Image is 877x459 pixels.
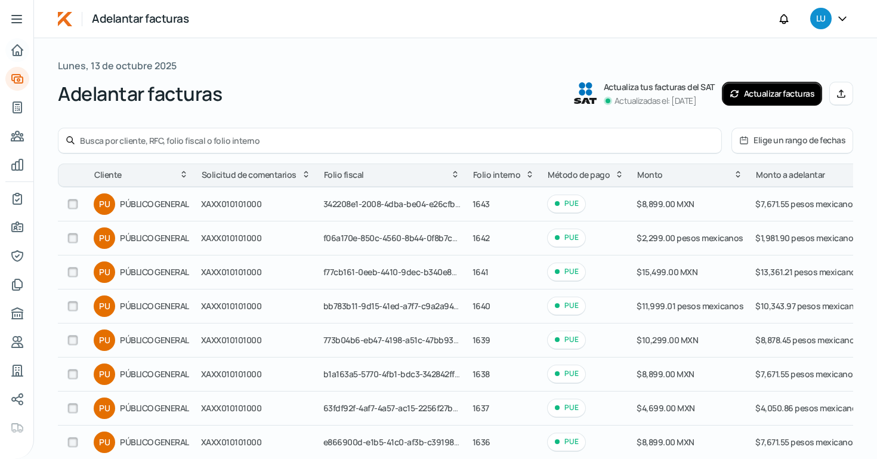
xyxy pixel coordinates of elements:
font: Actualiza tus facturas del SAT [604,81,715,93]
font: 1638 [473,368,490,380]
a: Mi contrato [5,187,29,211]
font: XAXX010101000 [201,232,262,244]
font: 1641 [473,266,489,278]
font: 342208e1-2008-4dba-be04-e26cfb5bc26e [323,198,483,210]
font: $7,671.55 pesos mexicanos [755,198,857,210]
a: Documentos [5,273,29,297]
font: PUE [564,198,578,208]
button: Actualizar facturas [722,82,823,106]
font: 1642 [473,232,490,244]
font: XAXX010101000 [201,334,262,346]
font: 1640 [473,300,490,312]
font: PÚBLICO GENERAL [120,198,189,210]
font: PÚBLICO GENERAL [120,334,189,346]
a: Información general [5,215,29,239]
font: PU [99,436,110,448]
font: PÚBLICO GENERAL [120,402,189,414]
font: XAXX010101000 [201,368,262,380]
font: $2,299.00 pesos mexicanos [637,232,743,244]
font: $10,343.97 pesos mexicanos [755,300,863,312]
font: PU [99,368,110,380]
font: $13,361.21 pesos mexicanos [755,266,860,278]
font: $4,699.00 MXN [637,402,695,414]
font: $7,671.55 pesos mexicanos [755,436,857,448]
font: bb783b11-9d15-41ed-a7f7-c9a2a946afad [323,300,475,312]
font: $8,899.00 MXN [637,368,694,380]
font: PUE [564,266,578,276]
font: $10,299.00 MXN [637,334,698,346]
font: PUE [564,368,578,378]
a: Tus créditos [5,96,29,119]
font: Elige un rango de fechas [754,134,845,146]
font: Monto a adelantar [756,169,825,180]
font: PU [99,300,110,312]
font: PUE [564,334,578,344]
input: Busca por cliente, RFC, folio fiscal o folio interno [80,135,714,146]
font: Adelantar facturas [92,11,189,26]
font: PÚBLICO GENERAL [120,300,189,312]
a: Industria [5,359,29,383]
img: Logotipo del SAT [574,82,597,104]
font: Lunes, 13 de octubre 2025 [58,59,177,72]
a: Representantes [5,244,29,268]
font: Adelantar facturas [58,81,222,107]
font: PU [99,198,110,210]
font: PU [99,266,110,278]
a: Buró de crédito [5,301,29,325]
font: PÚBLICO GENERAL [120,266,189,278]
font: XAXX010101000 [201,402,262,414]
font: Monto [637,169,663,180]
font: Folio fiscal [324,169,364,180]
font: 1639 [473,334,490,346]
a: Redes sociales [5,387,29,411]
font: $1,981.90 pesos mexicanos [755,232,858,244]
font: e866900d-e1b5-41c0-af3b-c3919886773f [323,436,478,448]
font: PÚBLICO GENERAL [120,436,189,448]
font: XAXX010101000 [201,436,262,448]
font: Folio interno [473,169,521,180]
font: PU [99,334,110,346]
font: PU [99,232,110,244]
a: Colateral [5,416,29,440]
font: 1636 [473,436,490,448]
font: LU [816,13,825,24]
font: $8,899.00 MXN [637,436,694,448]
font: Cliente [94,169,122,180]
font: $8,899.00 MXN [637,198,694,210]
font: Solicitud de comentarios [202,169,297,180]
font: 63fdf92f-4af7-4a57-ac15-2256f27b8aac [323,402,471,414]
a: Adelantar facturas [5,67,29,91]
a: Referencias [5,330,29,354]
font: XAXX010101000 [201,198,262,210]
a: Pago a proveedores [5,124,29,148]
font: $11,999.01 pesos mexicanos [637,300,743,312]
font: 1643 [473,198,490,210]
font: Actualizar facturas [744,88,815,99]
font: PU [99,402,110,414]
font: Actualizadas el: [DATE] [614,95,697,106]
font: PÚBLICO GENERAL [120,232,189,244]
button: Elige un rango de fechas [732,128,853,153]
font: PUE [564,232,578,242]
font: f77cb161-0eeb-4410-9dec-b340e89e14f7 [323,266,475,278]
a: Mis finanzas [5,153,29,177]
a: Inicio [5,38,29,62]
font: 773b04b6-eb47-4198-a51c-47bb93108acd [323,334,480,346]
font: $15,499.00 MXN [637,266,697,278]
font: $7,671.55 pesos mexicanos [755,368,857,380]
font: PUE [564,300,578,310]
font: f06a170e-850c-4560-8b44-0f8b7c6d8772 [323,232,479,244]
font: $8,878.45 pesos mexicanos [755,334,859,346]
font: b1a163a5-5770-4fb1-bdc3-342842ff9155 [323,368,472,380]
font: 1637 [473,402,489,414]
font: PUE [564,436,578,446]
font: XAXX010101000 [201,300,262,312]
font: Método de pago [548,169,610,180]
font: $4,050.86 pesos mexicanos [755,402,861,414]
font: PÚBLICO GENERAL [120,368,189,380]
font: PUE [564,402,578,412]
font: XAXX010101000 [201,266,262,278]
